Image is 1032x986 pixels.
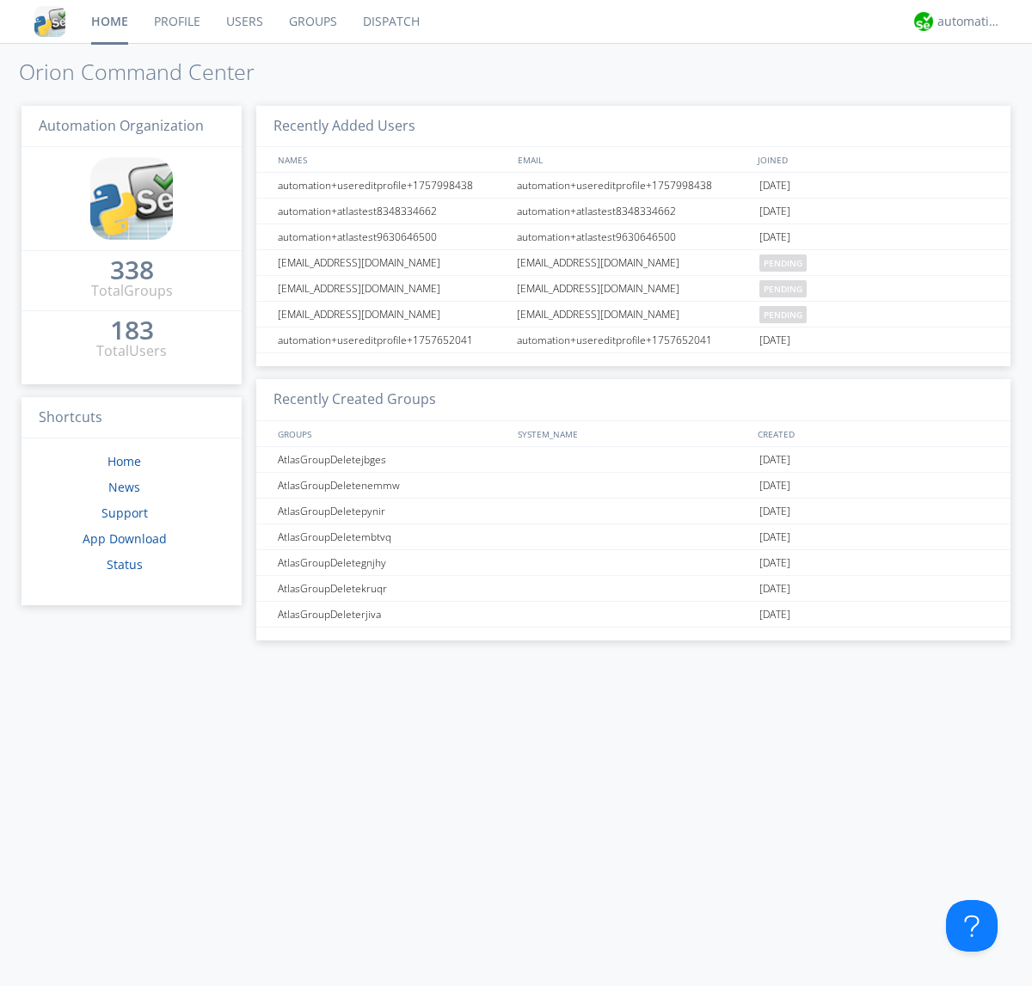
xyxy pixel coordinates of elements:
[759,306,807,323] span: pending
[513,276,755,301] div: [EMAIL_ADDRESS][DOMAIN_NAME]
[256,276,1010,302] a: [EMAIL_ADDRESS][DOMAIN_NAME][EMAIL_ADDRESS][DOMAIN_NAME]pending
[273,499,512,524] div: AtlasGroupDeletepynir
[256,524,1010,550] a: AtlasGroupDeletembtvq[DATE]
[273,524,512,549] div: AtlasGroupDeletembtvq
[107,453,141,469] a: Home
[513,328,755,352] div: automation+usereditprofile+1757652041
[110,261,154,279] div: 338
[256,473,1010,499] a: AtlasGroupDeletenemmw[DATE]
[256,379,1010,421] h3: Recently Created Groups
[759,524,790,550] span: [DATE]
[256,602,1010,628] a: AtlasGroupDeleterjiva[DATE]
[513,199,755,224] div: automation+atlastest8348334662
[513,302,755,327] div: [EMAIL_ADDRESS][DOMAIN_NAME]
[759,280,807,297] span: pending
[96,341,167,361] div: Total Users
[273,250,512,275] div: [EMAIL_ADDRESS][DOMAIN_NAME]
[273,550,512,575] div: AtlasGroupDeletegnjhy
[513,173,755,198] div: automation+usereditprofile+1757998438
[753,421,994,446] div: CREATED
[256,499,1010,524] a: AtlasGroupDeletepynir[DATE]
[273,276,512,301] div: [EMAIL_ADDRESS][DOMAIN_NAME]
[273,199,512,224] div: automation+atlastest8348334662
[21,397,242,439] h3: Shortcuts
[759,224,790,250] span: [DATE]
[759,550,790,576] span: [DATE]
[273,147,509,172] div: NAMES
[946,900,998,952] iframe: Toggle Customer Support
[256,106,1010,148] h3: Recently Added Users
[273,328,512,352] div: automation+usereditprofile+1757652041
[273,302,512,327] div: [EMAIL_ADDRESS][DOMAIN_NAME]
[273,602,512,627] div: AtlasGroupDeleterjiva
[759,254,807,272] span: pending
[273,447,512,472] div: AtlasGroupDeletejbges
[256,328,1010,353] a: automation+usereditprofile+1757652041automation+usereditprofile+1757652041[DATE]
[273,576,512,601] div: AtlasGroupDeletekruqr
[256,576,1010,602] a: AtlasGroupDeletekruqr[DATE]
[937,13,1002,30] div: automation+atlas
[513,147,753,172] div: EMAIL
[107,556,143,573] a: Status
[273,224,512,249] div: automation+atlastest9630646500
[108,479,140,495] a: News
[91,281,173,301] div: Total Groups
[513,224,755,249] div: automation+atlastest9630646500
[110,261,154,281] a: 338
[753,147,994,172] div: JOINED
[256,250,1010,276] a: [EMAIL_ADDRESS][DOMAIN_NAME][EMAIL_ADDRESS][DOMAIN_NAME]pending
[90,157,173,240] img: cddb5a64eb264b2086981ab96f4c1ba7
[110,322,154,341] a: 183
[39,116,204,135] span: Automation Organization
[759,173,790,199] span: [DATE]
[34,6,65,37] img: cddb5a64eb264b2086981ab96f4c1ba7
[513,421,753,446] div: SYSTEM_NAME
[759,499,790,524] span: [DATE]
[273,421,509,446] div: GROUPS
[101,505,148,521] a: Support
[759,447,790,473] span: [DATE]
[256,302,1010,328] a: [EMAIL_ADDRESS][DOMAIN_NAME][EMAIL_ADDRESS][DOMAIN_NAME]pending
[273,173,512,198] div: automation+usereditprofile+1757998438
[273,473,512,498] div: AtlasGroupDeletenemmw
[759,328,790,353] span: [DATE]
[256,550,1010,576] a: AtlasGroupDeletegnjhy[DATE]
[759,602,790,628] span: [DATE]
[759,473,790,499] span: [DATE]
[110,322,154,339] div: 183
[256,224,1010,250] a: automation+atlastest9630646500automation+atlastest9630646500[DATE]
[914,12,933,31] img: d2d01cd9b4174d08988066c6d424eccd
[256,173,1010,199] a: automation+usereditprofile+1757998438automation+usereditprofile+1757998438[DATE]
[759,576,790,602] span: [DATE]
[256,447,1010,473] a: AtlasGroupDeletejbges[DATE]
[256,199,1010,224] a: automation+atlastest8348334662automation+atlastest8348334662[DATE]
[513,250,755,275] div: [EMAIL_ADDRESS][DOMAIN_NAME]
[759,199,790,224] span: [DATE]
[83,530,167,547] a: App Download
